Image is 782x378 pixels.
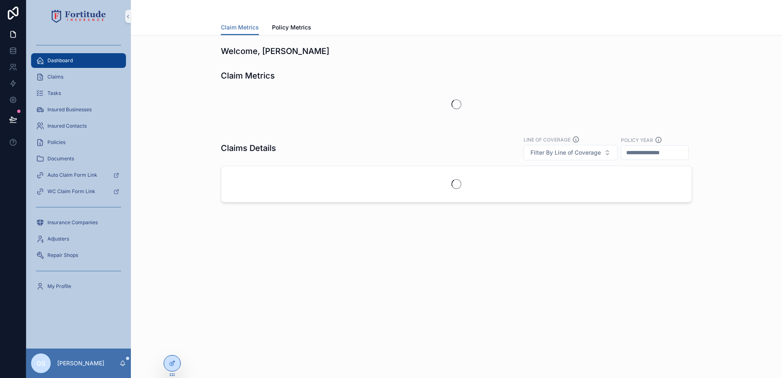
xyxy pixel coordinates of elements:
[52,10,106,23] img: App logo
[47,106,92,113] span: Insured Businesses
[47,252,78,259] span: Repair Shops
[31,151,126,166] a: Documents
[221,70,275,81] h1: Claim Metrics
[221,142,276,154] h1: Claims Details
[31,168,126,182] a: Auto Claim Form Link
[47,90,61,97] span: Tasks
[47,155,74,162] span: Documents
[31,119,126,133] a: Insured Contacts
[31,215,126,230] a: Insurance Companies
[221,45,329,57] h1: Welcome, [PERSON_NAME]
[47,57,73,64] span: Dashboard
[57,359,104,367] p: [PERSON_NAME]
[221,23,259,32] span: Claim Metrics
[47,236,69,242] span: Adjusters
[47,283,71,290] span: My Profile
[31,279,126,294] a: My Profile
[26,33,131,304] div: scrollable content
[31,70,126,84] a: Claims
[47,74,63,80] span: Claims
[47,188,95,195] span: WC Claim Form Link
[47,139,65,146] span: Policies
[31,248,126,263] a: Repair Shops
[36,358,45,368] span: GS
[31,102,126,117] a: Insured Businesses
[530,148,601,157] span: Filter By Line of Coverage
[221,20,259,36] a: Claim Metrics
[47,172,97,178] span: Auto Claim Form Link
[47,123,87,129] span: Insured Contacts
[31,135,126,150] a: Policies
[31,232,126,246] a: Adjusters
[31,184,126,199] a: WC Claim Form Link
[31,53,126,68] a: Dashboard
[47,219,98,226] span: Insurance Companies
[524,136,571,143] label: Line of Coverage
[272,20,311,36] a: Policy Metrics
[621,136,653,144] label: Policy Year
[272,23,311,32] span: Policy Metrics
[31,86,126,101] a: Tasks
[524,145,618,160] button: Select Button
